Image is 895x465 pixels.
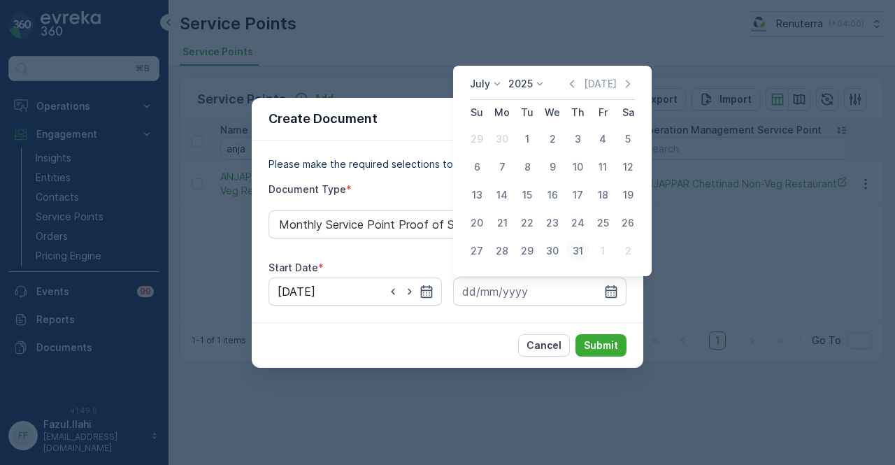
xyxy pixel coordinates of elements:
[268,262,318,273] label: Start Date
[466,184,488,206] div: 13
[592,128,614,150] div: 4
[590,100,615,125] th: Friday
[466,240,488,262] div: 27
[541,156,564,178] div: 9
[470,77,490,91] p: July
[592,184,614,206] div: 18
[515,100,540,125] th: Tuesday
[516,128,538,150] div: 1
[541,184,564,206] div: 16
[518,334,570,357] button: Cancel
[617,212,639,234] div: 26
[466,128,488,150] div: 29
[592,212,614,234] div: 25
[268,109,378,129] p: Create Document
[565,100,590,125] th: Thursday
[516,184,538,206] div: 15
[268,278,442,306] input: dd/mm/yyyy
[491,128,513,150] div: 30
[617,184,639,206] div: 19
[464,100,489,125] th: Sunday
[541,240,564,262] div: 30
[617,128,639,150] div: 5
[566,128,589,150] div: 3
[592,156,614,178] div: 11
[268,157,626,171] p: Please make the required selections to create your document.
[491,240,513,262] div: 28
[541,212,564,234] div: 23
[491,212,513,234] div: 21
[584,77,617,91] p: [DATE]
[566,212,589,234] div: 24
[466,212,488,234] div: 20
[584,338,618,352] p: Submit
[453,278,626,306] input: dd/mm/yyyy
[527,338,561,352] p: Cancel
[540,100,565,125] th: Wednesday
[617,156,639,178] div: 12
[491,156,513,178] div: 7
[566,184,589,206] div: 17
[541,128,564,150] div: 2
[491,184,513,206] div: 14
[516,212,538,234] div: 22
[575,334,626,357] button: Submit
[617,240,639,262] div: 2
[489,100,515,125] th: Monday
[466,156,488,178] div: 6
[516,240,538,262] div: 29
[508,77,533,91] p: 2025
[592,240,614,262] div: 1
[516,156,538,178] div: 8
[566,240,589,262] div: 31
[566,156,589,178] div: 10
[615,100,640,125] th: Saturday
[268,183,346,195] label: Document Type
